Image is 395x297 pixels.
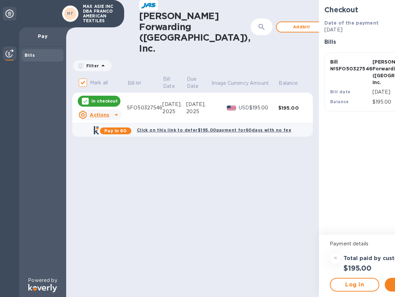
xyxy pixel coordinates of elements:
span: Due Date [187,76,210,90]
b: Click on this link to defer $195.00 payment for 60 days with no fee [137,127,291,133]
b: Bill date [330,89,351,94]
span: Bill № [128,80,150,87]
span: Amount [250,80,278,87]
div: [DATE], [162,101,186,108]
p: Amount [250,80,269,87]
div: SFO50327546 [127,104,162,111]
div: $195.00 [249,104,278,111]
img: USD [227,106,236,110]
p: Due Date [187,76,201,90]
span: Balance [279,80,307,87]
div: 2025 [186,108,211,115]
div: = [330,253,341,264]
b: Pay in 60 [104,128,127,133]
img: Logo [28,284,57,292]
span: Log in [336,281,373,289]
button: Log in [330,278,379,292]
p: Filter [84,63,99,69]
div: 2025 [162,108,186,115]
p: Balance [279,80,298,87]
p: Mark all [90,79,108,86]
p: Bill № SFO50327546 [330,58,370,72]
b: Date of the payment [324,20,379,26]
b: MT [67,11,74,16]
p: Image [211,80,226,87]
p: Currency [228,80,249,87]
b: Balance [330,99,349,104]
h1: [PERSON_NAME] Forwarding ([GEOGRAPHIC_DATA]), Inc. [139,11,251,54]
p: USD [239,104,249,111]
button: Addbill [276,22,327,32]
p: Bill Date [163,76,177,90]
div: [DATE], [186,101,211,108]
p: Bill № [128,80,142,87]
p: In checkout [91,98,118,104]
p: Pay [25,33,61,40]
p: MAX ASIE INC DBA FRANCO AMERICAN TEXTILES [83,4,117,23]
p: Powered by [28,277,57,284]
b: Bills [25,53,35,58]
u: Actions [90,112,109,118]
span: Bill Date [163,76,186,90]
div: $195.00 [278,105,307,111]
span: Add bill [282,23,321,31]
h2: $195.00 [343,264,371,272]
